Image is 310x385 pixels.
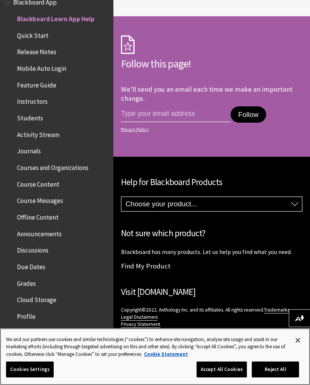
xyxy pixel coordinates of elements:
[17,244,48,254] span: Discussions
[17,128,59,139] span: Activity Stream
[17,211,59,221] span: Offline Content
[17,277,36,287] span: Grades
[17,228,62,238] span: Announcements
[121,35,135,54] img: Subscription Icon
[121,227,302,240] h2: Not sure which product?
[121,106,231,122] input: email address
[17,46,56,56] span: Release Notes
[17,112,43,122] span: Students
[17,260,45,271] span: Due Dates
[197,362,247,377] button: Accept All Cookies
[17,293,56,304] span: Cloud Storage
[121,262,170,270] a: Find My Product
[121,286,195,297] a: Visit [DOMAIN_NAME]
[121,306,302,335] p: Copyright©2022. Anthology Inc. and its affiliates. All rights reserved.
[121,56,302,72] h2: Follow this page!
[121,176,302,189] h2: Help for Blackboard Products
[6,336,288,358] div: We and our partners use cookies and similar technologies (“cookies”) to enhance site navigation, ...
[121,85,293,103] p: We'll send you an email each time we make an important change.
[121,127,300,132] a: Privacy Policy
[264,307,289,313] a: Trademarks
[17,195,63,205] span: Course Messages
[121,314,158,321] a: Legal Disclaimers
[17,79,56,89] span: Feature Guide
[17,29,48,39] span: Quick Start
[17,310,36,320] span: Profile
[17,327,67,337] span: Push Notifications
[17,12,95,23] span: Blackboard Learn App Help
[17,95,48,106] span: Instructors
[144,351,188,357] a: More information about your privacy, opens in a new tab
[6,362,54,377] button: Cookies Settings
[121,321,160,328] a: Privacy Statement
[17,145,41,155] span: Journals
[252,362,299,377] button: Reject All
[290,332,306,349] button: Close
[17,62,66,72] span: Mobile Auto Login
[17,161,88,171] span: Courses and Organizations
[231,106,266,123] button: Follow
[121,248,302,256] p: Blackboard has many products. Let us help you find what you need.
[17,178,59,188] span: Course Content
